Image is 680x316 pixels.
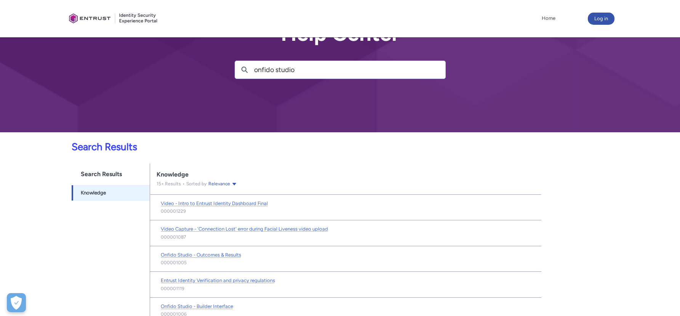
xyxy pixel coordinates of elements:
span: Entrust Identity Verification and privacy regulations [161,278,275,283]
button: Search [235,61,254,79]
input: Search for articles, cases, videos... [254,61,445,79]
a: Knowledge [72,185,149,201]
a: Home [540,13,557,24]
lightning-formatted-text: 000001087 [161,234,186,241]
div: Sorted by [181,180,237,188]
button: Open Preferences [7,293,26,312]
span: Onfido Studio - Builder Interface [161,303,233,309]
span: Knowledge [81,189,106,197]
span: Video Capture - 'Connection Lost' error during Facial Liveness video upload [161,226,328,232]
lightning-formatted-text: 000001229 [161,208,186,215]
lightning-formatted-text: 000001005 [161,259,187,266]
button: Log in [588,13,614,25]
span: Video - Intro to Entrust Identity Dashboard Final [161,201,268,206]
div: Knowledge [157,171,535,178]
div: Cookie Preferences [7,293,26,312]
button: Relevance [208,180,237,188]
p: 15 + Results [157,180,181,187]
lightning-formatted-text: 000001119 [161,285,184,292]
h1: Search Results [72,164,149,185]
h2: Help Center [235,22,446,45]
p: Search Results [5,140,541,154]
span: Onfido Studio - Outcomes & Results [161,252,241,258]
span: • [181,181,186,186]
